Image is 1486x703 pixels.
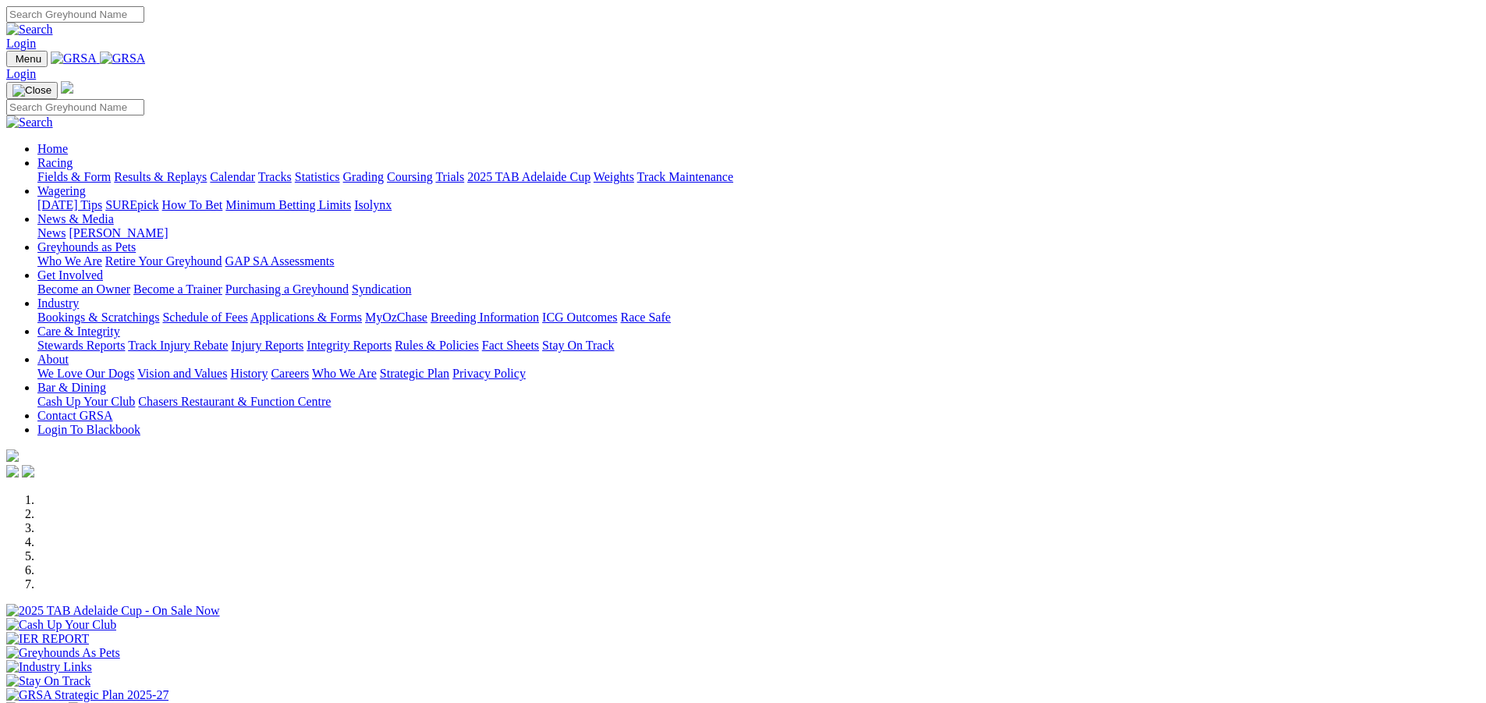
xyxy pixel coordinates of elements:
a: Careers [271,367,309,380]
a: Who We Are [37,254,102,268]
a: Calendar [210,170,255,183]
a: Schedule of Fees [162,311,247,324]
a: Chasers Restaurant & Function Centre [138,395,331,408]
a: Fact Sheets [482,339,539,352]
a: Retire Your Greyhound [105,254,222,268]
a: Privacy Policy [452,367,526,380]
a: Track Maintenance [637,170,733,183]
a: Wagering [37,184,86,197]
img: Search [6,23,53,37]
a: Get Involved [37,268,103,282]
div: Bar & Dining [37,395,1480,409]
img: facebook.svg [6,465,19,478]
div: Get Involved [37,282,1480,296]
a: Become a Trainer [133,282,222,296]
a: News [37,226,66,240]
img: 2025 TAB Adelaide Cup - On Sale Now [6,604,220,618]
a: News & Media [37,212,114,225]
div: News & Media [37,226,1480,240]
a: Racing [37,156,73,169]
button: Toggle navigation [6,82,58,99]
a: ICG Outcomes [542,311,617,324]
img: IER REPORT [6,632,89,646]
div: Racing [37,170,1480,184]
img: logo-grsa-white.png [61,81,73,94]
div: Care & Integrity [37,339,1480,353]
img: Industry Links [6,660,92,674]
a: [DATE] Tips [37,198,102,211]
a: Stay On Track [542,339,614,352]
a: Bar & Dining [37,381,106,394]
a: Trials [435,170,464,183]
a: Greyhounds as Pets [37,240,136,254]
a: Statistics [295,170,340,183]
a: Minimum Betting Limits [225,198,351,211]
a: Fields & Form [37,170,111,183]
a: Coursing [387,170,433,183]
a: Strategic Plan [380,367,449,380]
a: Bookings & Scratchings [37,311,159,324]
div: Wagering [37,198,1480,212]
a: Industry [37,296,79,310]
a: Rules & Policies [395,339,479,352]
img: Greyhounds As Pets [6,646,120,660]
a: History [230,367,268,380]
a: Stewards Reports [37,339,125,352]
button: Toggle navigation [6,51,48,67]
a: Weights [594,170,634,183]
img: GRSA Strategic Plan 2025-27 [6,688,168,702]
a: Track Injury Rebate [128,339,228,352]
a: Race Safe [620,311,670,324]
img: Search [6,115,53,130]
img: Cash Up Your Club [6,618,116,632]
a: Tracks [258,170,292,183]
a: How To Bet [162,198,223,211]
a: [PERSON_NAME] [69,226,168,240]
a: MyOzChase [365,311,427,324]
img: GRSA [51,51,97,66]
a: Vision and Values [137,367,227,380]
a: Login [6,37,36,50]
img: logo-grsa-white.png [6,449,19,462]
div: About [37,367,1480,381]
a: Login [6,67,36,80]
a: Isolynx [354,198,392,211]
input: Search [6,99,144,115]
a: Syndication [352,282,411,296]
a: Results & Replays [114,170,207,183]
a: Applications & Forms [250,311,362,324]
input: Search [6,6,144,23]
a: Purchasing a Greyhound [225,282,349,296]
img: GRSA [100,51,146,66]
a: Contact GRSA [37,409,112,422]
a: Breeding Information [431,311,539,324]
a: Grading [343,170,384,183]
a: 2025 TAB Adelaide Cup [467,170,590,183]
a: We Love Our Dogs [37,367,134,380]
img: Close [12,84,51,97]
div: Industry [37,311,1480,325]
div: Greyhounds as Pets [37,254,1480,268]
a: About [37,353,69,366]
img: Stay On Track [6,674,90,688]
a: SUREpick [105,198,158,211]
a: Home [37,142,68,155]
span: Menu [16,53,41,65]
a: Who We Are [312,367,377,380]
a: Cash Up Your Club [37,395,135,408]
a: Integrity Reports [307,339,392,352]
a: GAP SA Assessments [225,254,335,268]
a: Become an Owner [37,282,130,296]
a: Care & Integrity [37,325,120,338]
img: twitter.svg [22,465,34,478]
a: Login To Blackbook [37,423,140,436]
a: Injury Reports [231,339,303,352]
